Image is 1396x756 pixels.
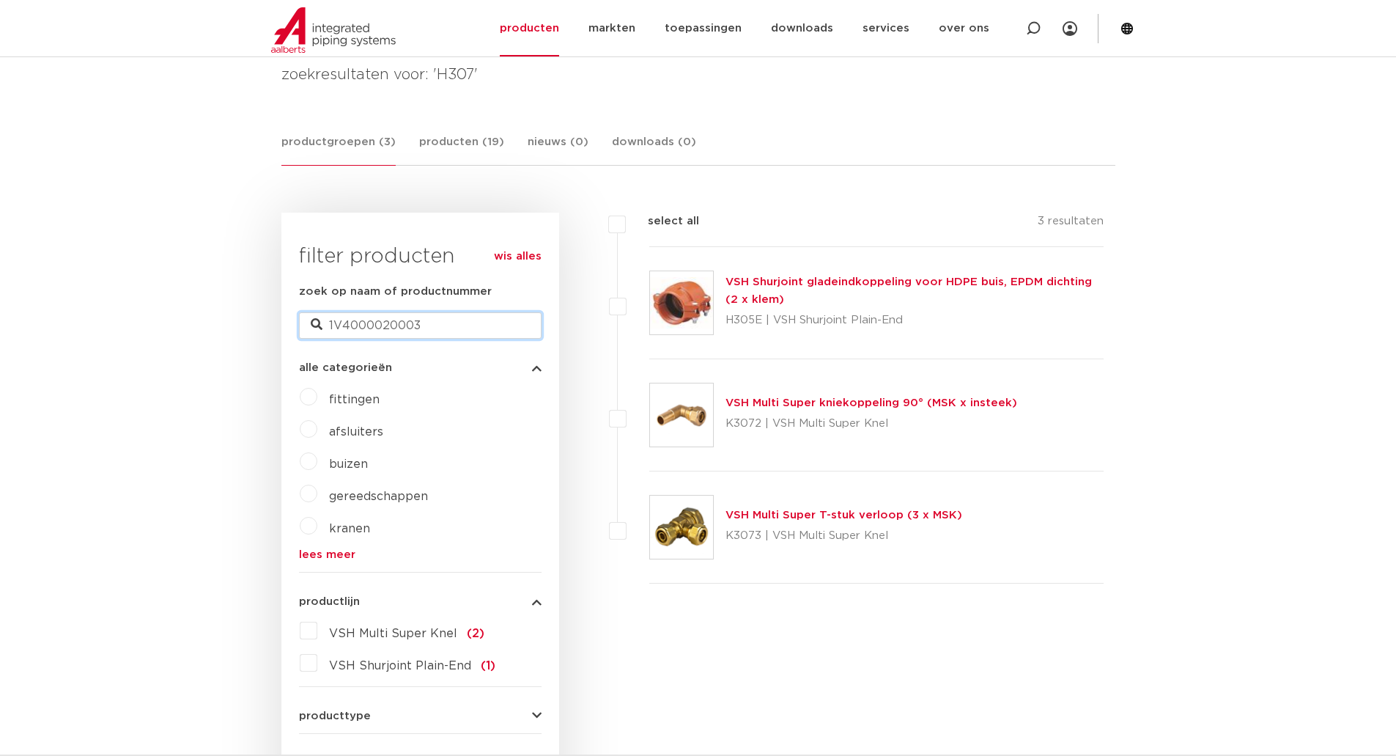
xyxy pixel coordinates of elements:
a: lees meer [299,549,542,560]
p: K3072 | VSH Multi Super Knel [725,412,1017,436]
a: fittingen [329,394,380,405]
p: 3 resultaten [1038,213,1104,235]
span: producttype [299,711,371,722]
p: H305E | VSH Shurjoint Plain-End [725,309,1104,332]
button: productlijn [299,596,542,607]
button: producttype [299,711,542,722]
img: Thumbnail for VSH Multi Super kniekoppeling 90° (MSK x insteek) [650,383,713,447]
a: producten (19) [419,133,504,165]
a: kranen [329,523,370,535]
button: alle categorieën [299,362,542,373]
a: VSH Shurjoint gladeindkoppeling voor HDPE buis, EPDM dichting (2 x klem) [725,276,1092,305]
span: alle categorieën [299,362,392,373]
a: afsluiters [329,426,383,438]
img: Thumbnail for VSH Shurjoint gladeindkoppeling voor HDPE buis, EPDM dichting (2 x klem) [650,271,713,334]
a: VSH Multi Super T-stuk verloop (3 x MSK) [725,510,962,521]
span: productlijn [299,596,360,607]
a: gereedschappen [329,491,428,502]
h3: filter producten [299,242,542,271]
span: VSH Multi Super Knel [329,628,457,639]
a: nieuws (0) [528,133,588,165]
input: zoeken [299,312,542,339]
a: wis alles [494,248,542,265]
a: downloads (0) [612,133,696,165]
a: buizen [329,458,368,470]
label: select all [626,213,699,230]
p: K3073 | VSH Multi Super Knel [725,524,962,548]
a: VSH Multi Super kniekoppeling 90° (MSK x insteek) [725,397,1017,408]
span: VSH Shurjoint Plain-End [329,660,471,672]
span: (1) [481,660,495,672]
h4: zoekresultaten voor: 'H307' [281,63,1115,87]
img: Thumbnail for VSH Multi Super T-stuk verloop (3 x MSK) [650,496,713,559]
span: (2) [467,628,484,639]
label: zoek op naam of productnummer [299,283,492,301]
a: productgroepen (3) [281,133,396,166]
